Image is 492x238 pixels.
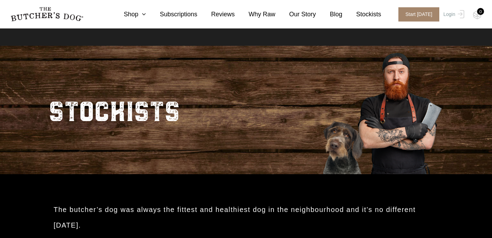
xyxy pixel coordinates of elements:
h2: STOCKISTS [49,87,180,133]
img: TBD_Cart-Empty.png [473,10,482,19]
a: Stockists [342,10,381,19]
div: 0 [477,8,484,15]
a: Reviews [197,10,235,19]
span: Start [DATE] [398,7,439,22]
a: Start [DATE] [391,7,442,22]
a: Subscriptions [146,10,197,19]
h2: The butcher’s dog was always the fittest and healthiest dog in the neighbourhood and it’s no diff... [54,202,439,233]
a: Why Raw [235,10,275,19]
a: Login [442,7,464,22]
a: Blog [316,10,342,19]
a: Our Story [275,10,316,19]
a: Shop [110,10,146,19]
img: Butcher_Large_3.png [312,44,450,174]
